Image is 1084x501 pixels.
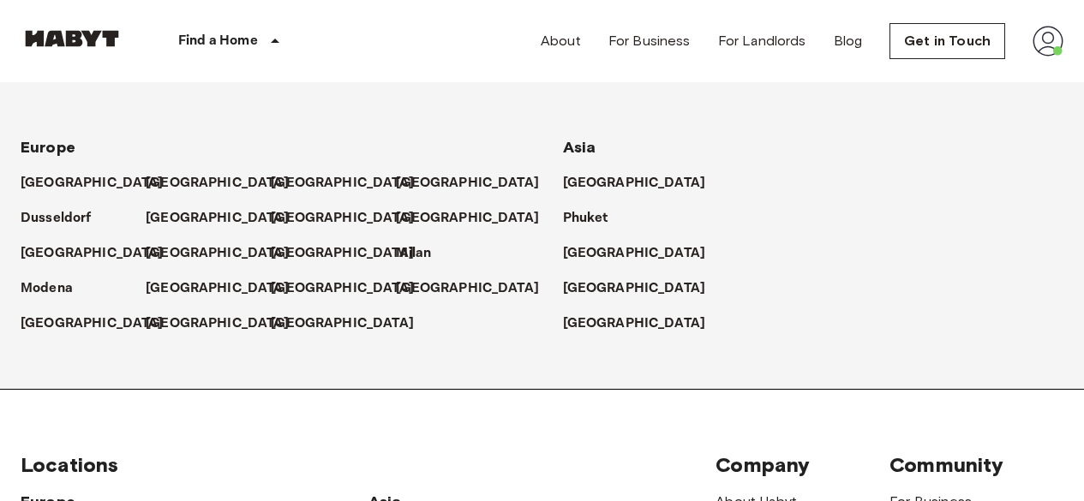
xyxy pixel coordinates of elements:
a: [GEOGRAPHIC_DATA] [21,173,181,194]
a: [GEOGRAPHIC_DATA] [271,243,431,264]
a: Phuket [563,208,626,229]
p: [GEOGRAPHIC_DATA] [396,278,539,299]
a: For Business [608,31,691,51]
a: Milan [396,243,448,264]
a: [GEOGRAPHIC_DATA] [396,173,556,194]
a: [GEOGRAPHIC_DATA] [146,173,306,194]
a: Modena [21,278,90,299]
p: [GEOGRAPHIC_DATA] [146,208,289,229]
p: [GEOGRAPHIC_DATA] [271,243,414,264]
a: [GEOGRAPHIC_DATA] [271,278,431,299]
a: [GEOGRAPHIC_DATA] [146,243,306,264]
a: [GEOGRAPHIC_DATA] [146,208,306,229]
p: [GEOGRAPHIC_DATA] [21,173,164,194]
a: [GEOGRAPHIC_DATA] [396,208,556,229]
p: Dusseldorf [21,208,92,229]
a: [GEOGRAPHIC_DATA] [21,313,181,334]
a: [GEOGRAPHIC_DATA] [271,173,431,194]
p: [GEOGRAPHIC_DATA] [21,243,164,264]
p: Phuket [563,208,608,229]
a: [GEOGRAPHIC_DATA] [146,313,306,334]
img: Habyt [21,30,123,47]
p: [GEOGRAPHIC_DATA] [396,208,539,229]
a: About [541,31,581,51]
span: Europe [21,138,75,157]
a: [GEOGRAPHIC_DATA] [396,278,556,299]
p: [GEOGRAPHIC_DATA] [271,313,414,334]
a: Get in Touch [889,23,1005,59]
p: [GEOGRAPHIC_DATA] [21,313,164,334]
a: [GEOGRAPHIC_DATA] [563,278,723,299]
a: [GEOGRAPHIC_DATA] [271,313,431,334]
img: avatar [1033,26,1063,57]
p: [GEOGRAPHIC_DATA] [146,243,289,264]
p: [GEOGRAPHIC_DATA] [271,208,414,229]
p: [GEOGRAPHIC_DATA] [146,173,289,194]
a: Dusseldorf [21,208,109,229]
p: [GEOGRAPHIC_DATA] [563,243,706,264]
p: [GEOGRAPHIC_DATA] [271,173,414,194]
a: [GEOGRAPHIC_DATA] [563,313,723,334]
a: Blog [834,31,863,51]
span: Locations [21,452,118,477]
a: [GEOGRAPHIC_DATA] [146,278,306,299]
a: [GEOGRAPHIC_DATA] [271,208,431,229]
p: [GEOGRAPHIC_DATA] [146,313,289,334]
a: For Landlords [718,31,806,51]
p: [GEOGRAPHIC_DATA] [563,173,706,194]
span: Company [716,452,810,477]
p: Find a Home [178,31,258,51]
p: [GEOGRAPHIC_DATA] [146,278,289,299]
p: Modena [21,278,73,299]
a: [GEOGRAPHIC_DATA] [563,243,723,264]
p: [GEOGRAPHIC_DATA] [271,278,414,299]
p: [GEOGRAPHIC_DATA] [396,173,539,194]
p: Milan [396,243,431,264]
a: [GEOGRAPHIC_DATA] [21,243,181,264]
span: Community [889,452,1003,477]
span: Asia [563,138,596,157]
a: [GEOGRAPHIC_DATA] [563,173,723,194]
p: [GEOGRAPHIC_DATA] [563,313,706,334]
p: [GEOGRAPHIC_DATA] [563,278,706,299]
